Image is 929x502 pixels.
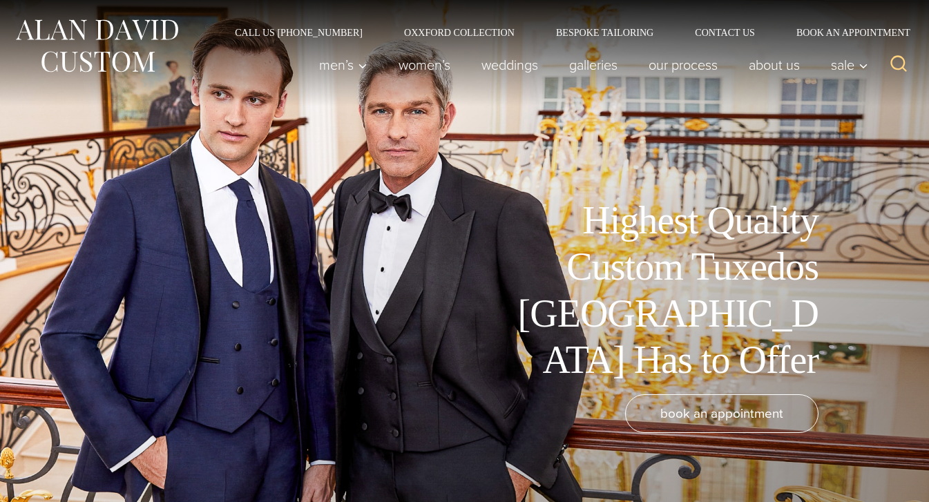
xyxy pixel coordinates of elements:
h1: Highest Quality Custom Tuxedos [GEOGRAPHIC_DATA] Has to Offer [508,197,818,383]
a: Oxxford Collection [383,28,535,37]
a: Our Process [633,51,734,79]
a: weddings [466,51,554,79]
a: Book an Appointment [776,28,915,37]
nav: Secondary Navigation [214,28,915,37]
a: Women’s [383,51,466,79]
a: About Us [734,51,816,79]
img: Alan David Custom [14,15,180,77]
a: Galleries [554,51,633,79]
nav: Primary Navigation [304,51,876,79]
button: View Search Form [882,48,915,81]
a: Call Us [PHONE_NUMBER] [214,28,383,37]
a: Contact Us [674,28,776,37]
span: book an appointment [660,403,783,423]
span: Men’s [319,58,367,72]
a: Bespoke Tailoring [535,28,674,37]
a: book an appointment [625,394,818,433]
span: Sale [831,58,868,72]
